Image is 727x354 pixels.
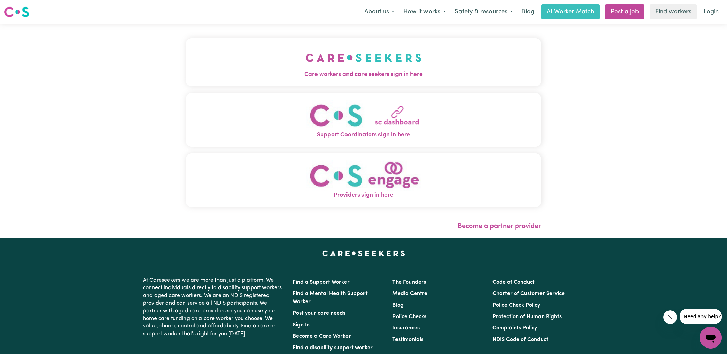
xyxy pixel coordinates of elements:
button: Providers sign in here [186,153,541,207]
a: Become a Care Worker [293,334,351,339]
a: Login [699,4,723,19]
a: Insurances [392,325,420,331]
span: Care workers and care seekers sign in here [186,70,541,79]
iframe: Message from company [680,309,722,324]
a: Code of Conduct [492,280,535,285]
a: Testimonials [392,337,423,342]
a: Find workers [650,4,697,19]
a: Protection of Human Rights [492,314,562,320]
a: NDIS Code of Conduct [492,337,548,342]
a: Careseekers logo [4,4,29,20]
a: Sign In [293,322,310,328]
a: Media Centre [392,291,427,296]
a: Careseekers home page [322,251,405,256]
a: Find a Mental Health Support Worker [293,291,368,305]
a: Become a partner provider [457,223,541,230]
a: Find a Support Worker [293,280,350,285]
a: The Founders [392,280,426,285]
a: Post a job [605,4,644,19]
button: Support Coordinators sign in here [186,93,541,147]
a: Post your care needs [293,311,345,316]
button: How it works [399,5,450,19]
a: Police Checks [392,314,426,320]
button: Safety & resources [450,5,517,19]
span: Providers sign in here [186,191,541,200]
iframe: Button to launch messaging window [700,327,722,349]
a: Police Check Policy [492,303,540,308]
a: Complaints Policy [492,325,537,331]
img: Careseekers logo [4,6,29,18]
a: Blog [517,4,538,19]
a: Charter of Customer Service [492,291,565,296]
button: Care workers and care seekers sign in here [186,38,541,86]
a: Find a disability support worker [293,345,373,351]
a: AI Worker Match [541,4,600,19]
a: Blog [392,303,404,308]
iframe: Close message [663,310,677,324]
button: About us [360,5,399,19]
p: At Careseekers we are more than just a platform. We connect individuals directly to disability su... [143,274,285,340]
span: Support Coordinators sign in here [186,131,541,139]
